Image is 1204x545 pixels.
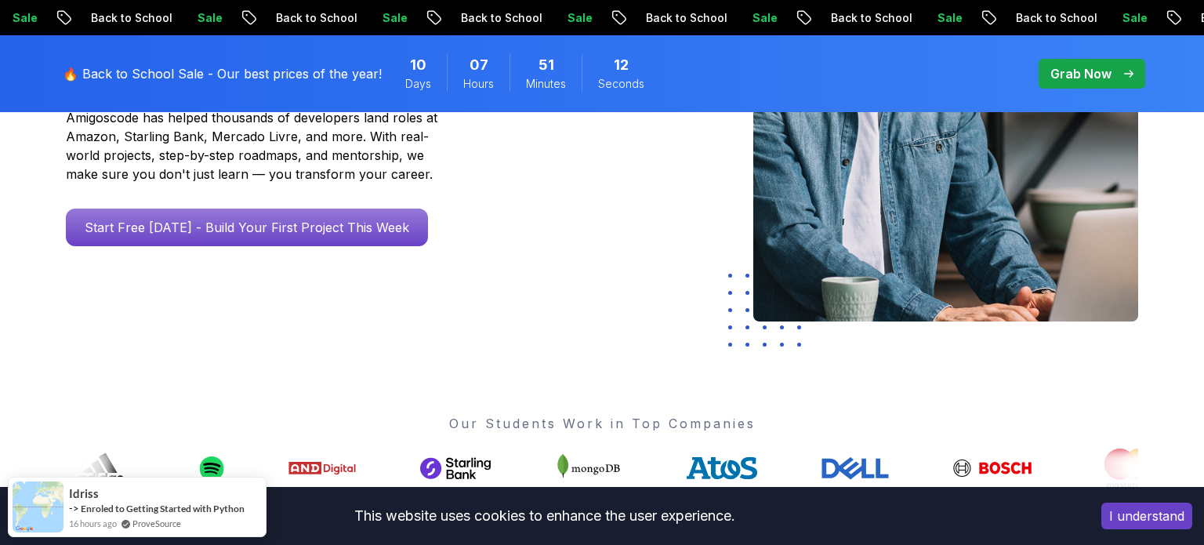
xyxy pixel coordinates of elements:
[69,502,79,514] span: ->
[13,481,63,532] img: provesource social proof notification image
[904,10,954,26] p: Sale
[405,76,431,92] span: Days
[69,487,99,500] span: idriss
[719,10,769,26] p: Sale
[410,54,426,76] span: 10 Days
[132,518,181,529] a: ProveSource
[66,209,428,246] a: Start Free [DATE] - Build Your First Project This Week
[526,76,566,92] span: Minutes
[57,10,164,26] p: Back to School
[463,76,494,92] span: Hours
[66,414,1138,433] p: Our Students Work in Top Companies
[12,499,1078,533] div: This website uses cookies to enhance the user experience.
[797,10,904,26] p: Back to School
[1050,64,1112,83] p: Grab Now
[349,10,399,26] p: Sale
[614,54,629,76] span: 12 Seconds
[982,10,1089,26] p: Back to School
[69,517,117,530] span: 16 hours ago
[470,54,488,76] span: 7 Hours
[427,10,534,26] p: Back to School
[81,503,245,514] a: Enroled to Getting Started with Python
[1101,503,1192,529] button: Accept cookies
[534,10,584,26] p: Sale
[66,108,442,183] p: Amigoscode has helped thousands of developers land roles at Amazon, Starling Bank, Mercado Livre,...
[1089,10,1139,26] p: Sale
[539,54,554,76] span: 51 Minutes
[164,10,214,26] p: Sale
[612,10,719,26] p: Back to School
[242,10,349,26] p: Back to School
[63,64,382,83] p: 🔥 Back to School Sale - Our best prices of the year!
[598,76,644,92] span: Seconds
